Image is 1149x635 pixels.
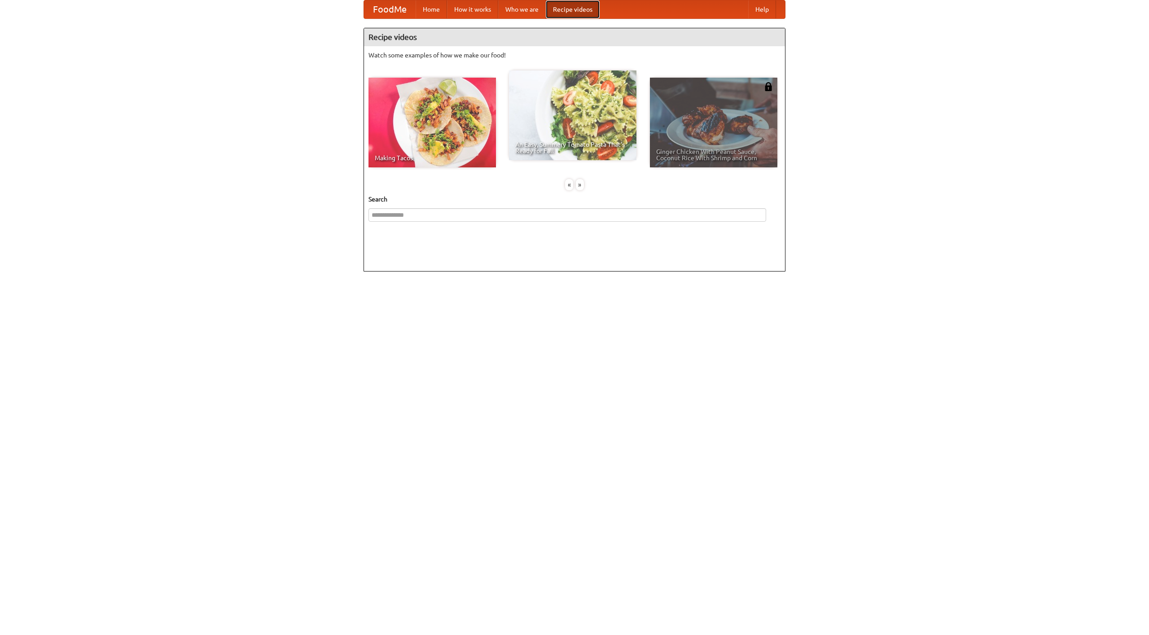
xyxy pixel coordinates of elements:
h5: Search [368,195,781,204]
p: Watch some examples of how we make our food! [368,51,781,60]
img: 483408.png [764,82,773,91]
a: Help [748,0,776,18]
a: Making Tacos [368,78,496,167]
span: Making Tacos [375,155,490,161]
span: An Easy, Summery Tomato Pasta That's Ready for Fall [515,141,630,154]
a: An Easy, Summery Tomato Pasta That's Ready for Fall [509,70,636,160]
div: « [565,179,573,190]
a: How it works [447,0,498,18]
a: FoodMe [364,0,416,18]
a: Home [416,0,447,18]
div: » [576,179,584,190]
a: Who we are [498,0,546,18]
a: Recipe videos [546,0,600,18]
h4: Recipe videos [364,28,785,46]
